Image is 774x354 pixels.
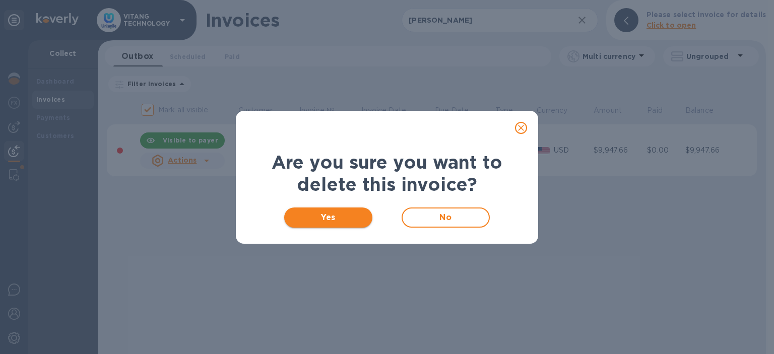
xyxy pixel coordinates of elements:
[402,207,490,228] button: No
[509,116,533,140] button: close
[411,211,481,224] span: No
[272,151,502,195] b: Are you sure you want to delete this invoice?
[292,211,364,224] span: Yes
[284,207,372,228] button: Yes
